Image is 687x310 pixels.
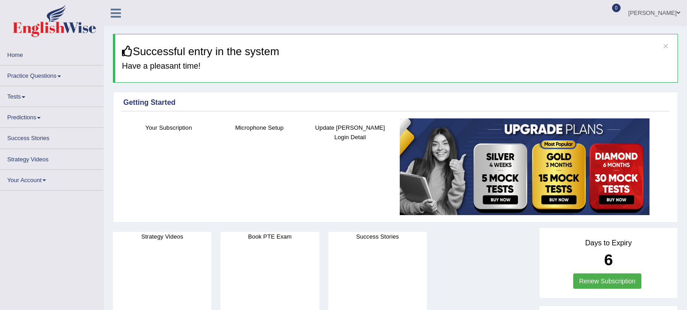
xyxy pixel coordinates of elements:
[0,128,103,146] a: Success Stories
[122,46,671,57] h3: Successful entry in the system
[549,239,668,247] h4: Days to Expiry
[612,4,621,12] span: 0
[128,123,210,132] h4: Your Subscription
[123,97,668,108] div: Getting Started
[573,273,641,289] a: Renew Subscription
[219,123,300,132] h4: Microphone Setup
[0,149,103,167] a: Strategy Videos
[400,118,650,215] img: small5.jpg
[113,232,211,241] h4: Strategy Videos
[0,107,103,125] a: Predictions
[328,232,427,241] h4: Success Stories
[0,170,103,188] a: Your Account
[122,62,671,71] h4: Have a pleasant time!
[220,232,319,241] h4: Book PTE Exam
[604,251,612,268] b: 6
[663,41,668,51] button: ×
[309,123,391,142] h4: Update [PERSON_NAME] Login Detail
[0,66,103,83] a: Practice Questions
[0,45,103,62] a: Home
[0,86,103,104] a: Tests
